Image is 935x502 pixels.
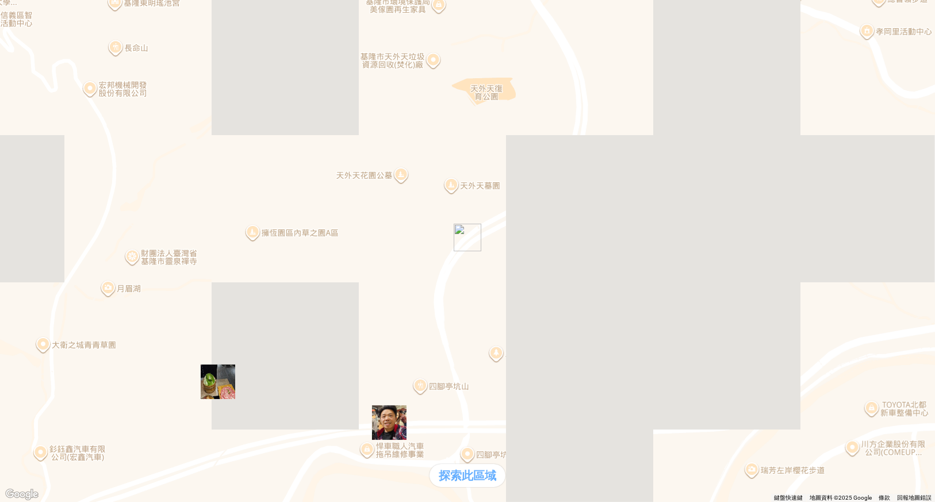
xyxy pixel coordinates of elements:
[810,495,872,501] span: 地圖資料 ©2025 Google
[3,487,41,502] a: 在 Google 地圖上開啟這個區域 (開啟新視窗)
[879,495,890,501] a: 條款 (在新分頁中開啟)
[430,464,505,487] div: 探索此區域
[3,487,41,502] img: Google
[774,494,803,502] button: 鍵盤快速鍵
[897,495,932,501] a: 回報地圖錯誤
